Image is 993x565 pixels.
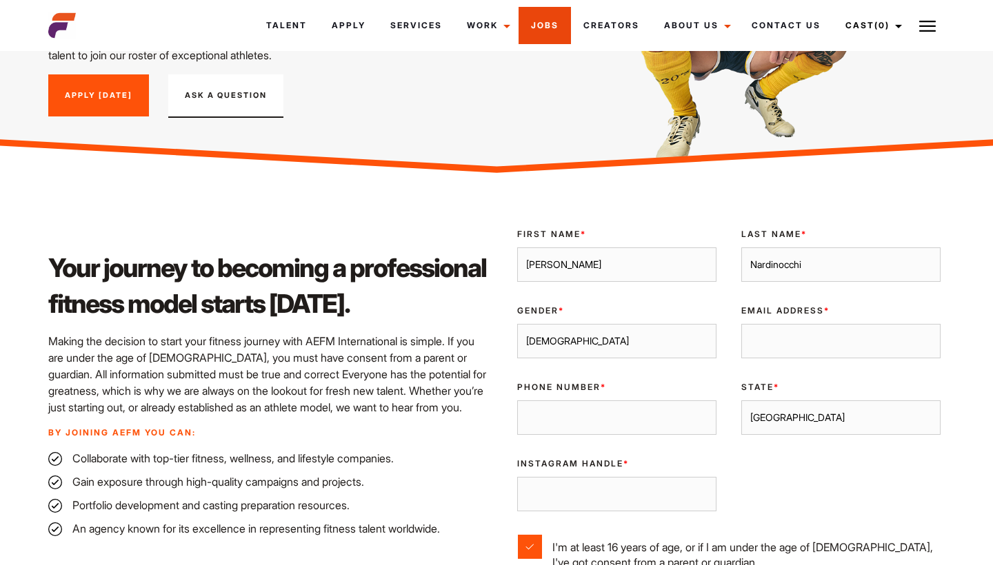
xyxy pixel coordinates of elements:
li: Collaborate with top-tier fitness, wellness, and lifestyle companies. [48,450,488,466]
label: State [741,381,941,393]
li: Portfolio development and casting preparation resources. [48,497,488,513]
label: Phone Number [517,381,716,393]
img: cropped-aefm-brand-fav-22-square.png [48,12,76,39]
a: Cast(0) [833,7,910,44]
label: First Name [517,228,716,240]
label: Email Address [741,305,941,317]
a: Work [454,7,519,44]
label: Last Name [741,228,941,240]
p: Making the decision to start your fitness journey with AEFM International is simple. If you are u... [48,333,488,415]
label: Gender [517,305,716,317]
li: Gain exposure through high-quality campaigns and projects. [48,473,488,490]
img: Burger icon [919,18,936,34]
li: An agency known for its excellence in representing fitness talent worldwide. [48,520,488,537]
label: Instagram Handle [517,458,716,470]
h2: Your journey to becoming a professional fitness model starts [DATE]. [48,250,488,322]
a: Creators [571,7,652,44]
a: About Us [652,7,739,44]
a: Contact Us [739,7,833,44]
button: Ask A Question [168,74,283,119]
a: Apply [319,7,378,44]
a: Apply [DATE] [48,74,149,117]
a: Jobs [519,7,571,44]
a: Services [378,7,454,44]
input: I'm at least 16 years of age, or if I am under the age of [DEMOGRAPHIC_DATA], I've got consent fr... [518,535,542,559]
p: By joining AEFM you can: [48,427,488,439]
span: (0) [874,20,890,30]
a: Talent [254,7,319,44]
